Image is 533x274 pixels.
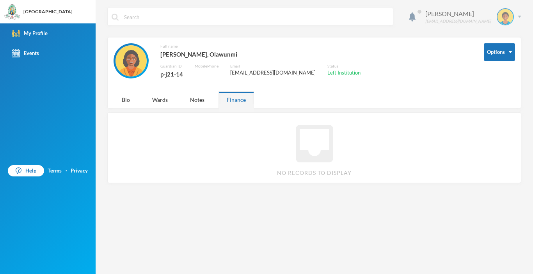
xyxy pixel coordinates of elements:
div: Guardian ID [160,63,183,69]
div: Status [327,63,361,69]
span: No records to display [277,169,352,177]
div: [PERSON_NAME], Olawunmi [160,49,361,59]
div: Events [12,49,39,57]
i: inbox [290,119,339,169]
img: STUDENT [497,9,513,25]
div: [EMAIL_ADDRESS][DOMAIN_NAME] [425,18,491,24]
button: Options [484,43,515,61]
a: Privacy [71,167,88,175]
a: Help [8,165,44,177]
div: Bio [114,91,138,108]
input: Search [123,8,389,26]
div: Notes [182,91,213,108]
div: Wards [144,91,176,108]
div: [PERSON_NAME] [425,9,491,18]
div: Email [230,63,316,69]
div: Full name [160,43,361,49]
div: · [66,167,67,175]
img: search [112,14,119,21]
div: [EMAIL_ADDRESS][DOMAIN_NAME] [230,69,316,77]
div: My Profile [12,29,48,37]
img: GUARDIAN [115,45,147,77]
a: Terms [48,167,62,175]
img: logo [4,4,20,20]
div: p-j21-14 [160,69,183,79]
div: [GEOGRAPHIC_DATA] [23,8,73,15]
div: Mobile Phone [195,63,219,69]
div: Left Institution [327,69,361,77]
div: Finance [219,91,254,108]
